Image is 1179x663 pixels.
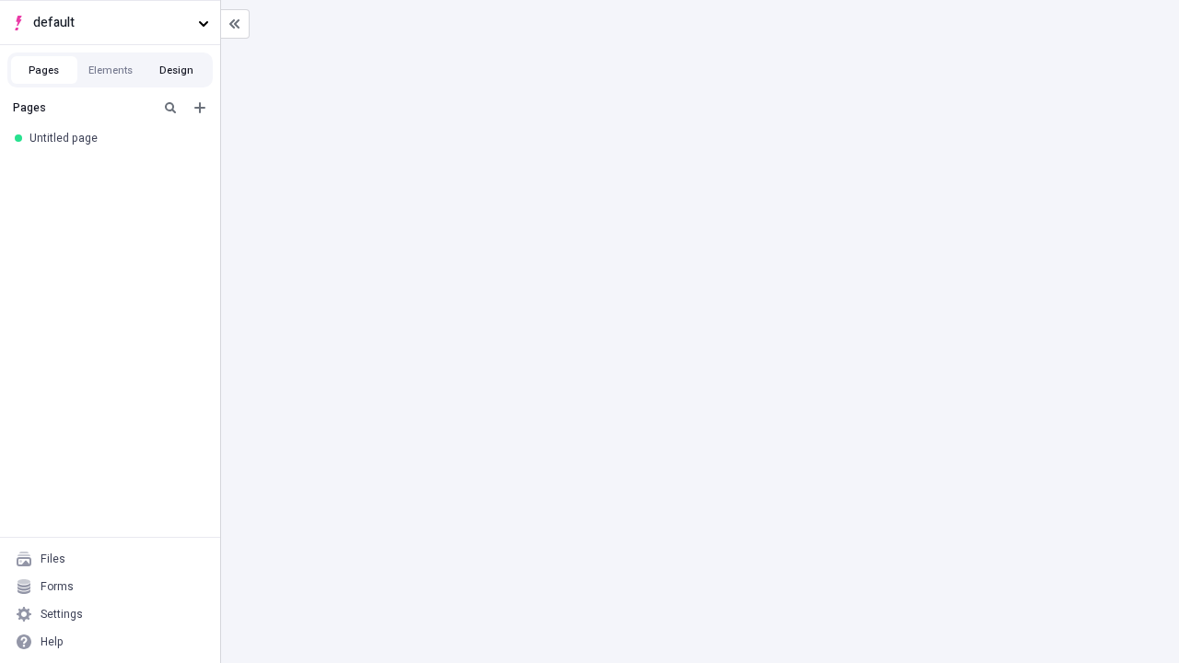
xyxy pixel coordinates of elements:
[41,607,83,622] div: Settings
[41,634,64,649] div: Help
[33,13,191,33] span: default
[29,131,198,145] div: Untitled page
[189,97,211,119] button: Add new
[77,56,144,84] button: Elements
[11,56,77,84] button: Pages
[13,100,152,115] div: Pages
[41,552,65,566] div: Files
[41,579,74,594] div: Forms
[144,56,210,84] button: Design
